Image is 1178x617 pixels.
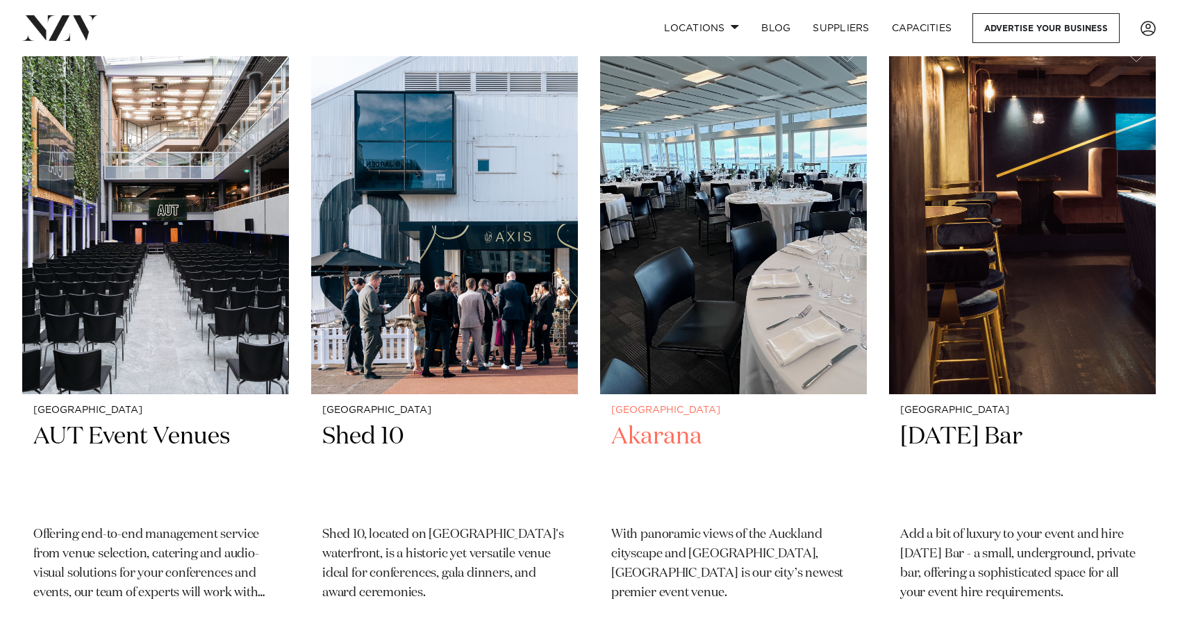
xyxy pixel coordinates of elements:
[881,13,963,43] a: Capacities
[33,405,278,416] small: [GEOGRAPHIC_DATA]
[900,525,1145,603] p: Add a bit of luxury to your event and hire [DATE] Bar - a small, underground, private bar, offeri...
[611,421,856,515] h2: Akarana
[653,13,750,43] a: Locations
[750,13,802,43] a: BLOG
[900,421,1145,515] h2: [DATE] Bar
[33,525,278,603] p: Offering end-to-end management service from venue selection, catering and audio-visual solutions ...
[322,525,567,603] p: Shed 10, located on [GEOGRAPHIC_DATA]'s waterfront, is a historic yet versatile venue ideal for c...
[802,13,880,43] a: SUPPLIERS
[33,421,278,515] h2: AUT Event Venues
[611,405,856,416] small: [GEOGRAPHIC_DATA]
[611,525,856,603] p: With panoramic views of the Auckland cityscape and [GEOGRAPHIC_DATA], [GEOGRAPHIC_DATA] is our ci...
[900,405,1145,416] small: [GEOGRAPHIC_DATA]
[972,13,1120,43] a: Advertise your business
[322,421,567,515] h2: Shed 10
[322,405,567,416] small: [GEOGRAPHIC_DATA]
[22,15,98,40] img: nzv-logo.png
